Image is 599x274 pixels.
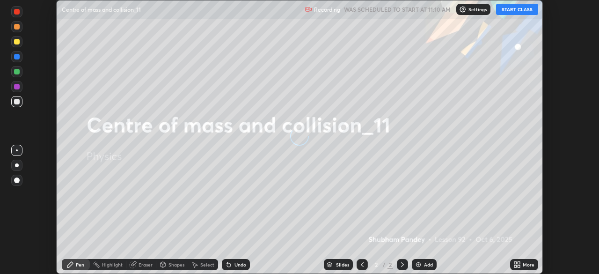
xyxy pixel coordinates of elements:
div: Select [200,262,214,267]
div: Add [424,262,433,267]
p: Settings [468,7,487,12]
div: / [383,262,386,267]
div: Pen [76,262,84,267]
div: Highlight [102,262,123,267]
img: class-settings-icons [459,6,467,13]
div: Eraser [139,262,153,267]
p: Centre of mass and collision_11 [62,6,141,13]
div: 2 [372,262,381,267]
p: Recording [314,6,340,13]
img: add-slide-button [415,261,422,268]
div: Undo [234,262,246,267]
button: START CLASS [496,4,538,15]
div: More [523,262,534,267]
h5: WAS SCHEDULED TO START AT 11:10 AM [344,5,451,14]
img: recording.375f2c34.svg [305,6,312,13]
div: 2 [387,260,393,269]
div: Shapes [168,262,184,267]
div: Slides [336,262,349,267]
